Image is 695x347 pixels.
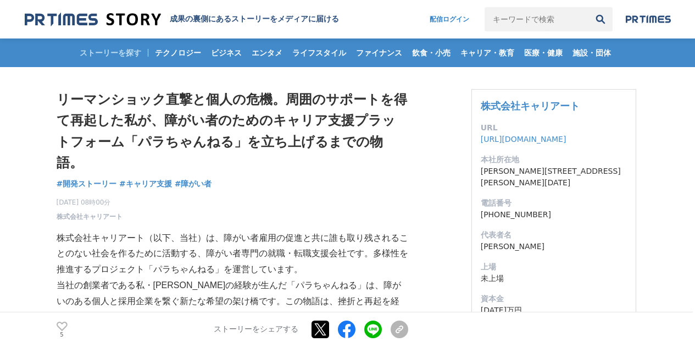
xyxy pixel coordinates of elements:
[288,38,351,67] a: ライフスタイル
[57,332,68,338] p: 5
[207,38,246,67] a: ビジネス
[481,166,627,189] dd: [PERSON_NAME][STREET_ADDRESS][PERSON_NAME][DATE]
[119,179,172,189] span: #キャリア支援
[520,38,567,67] a: 医療・健康
[352,48,407,58] span: ファイナンス
[25,12,339,27] a: 成果の裏側にあるストーリーをメディアに届ける 成果の裏側にあるストーリーをメディアに届ける
[481,122,627,134] dt: URL
[119,178,172,190] a: #キャリア支援
[456,48,519,58] span: キャリア・教育
[288,48,351,58] span: ライフスタイル
[626,15,671,24] img: prtimes
[151,38,205,67] a: テクノロジー
[481,273,627,284] dd: 未上場
[170,14,339,24] h2: 成果の裏側にあるストーリーをメディアに届ける
[352,38,407,67] a: ファイナンス
[481,100,580,112] a: 株式会社キャリアート
[481,135,566,144] a: [URL][DOMAIN_NAME]
[520,48,567,58] span: 医療・健康
[57,212,123,222] a: 株式会社キャリアート
[57,178,117,190] a: #開発ストーリー
[247,38,287,67] a: エンタメ
[481,154,627,166] dt: 本社所在地
[57,230,408,278] p: 株式会社キャリアート（以下、当社）は、障がい者雇用の促進と共に誰も取り残されることのない社会を作るために活動する、障がい者専門の就職・転職支援会社です。多様性を推進するプロジェクト「パラちゃんね...
[408,38,455,67] a: 飲食・小売
[25,12,161,27] img: 成果の裏側にあるストーリーをメディアに届ける
[481,261,627,273] dt: 上場
[207,48,246,58] span: ビジネス
[175,179,212,189] span: #障がい者
[408,48,455,58] span: 飲食・小売
[151,48,205,58] span: テクノロジー
[481,229,627,241] dt: 代表者名
[481,293,627,305] dt: 資本金
[57,197,123,207] span: [DATE] 08時00分
[481,209,627,221] dd: [PHONE_NUMBER]
[485,7,588,31] input: キーワードで検索
[57,179,117,189] span: #開発ストーリー
[247,48,287,58] span: エンタメ
[588,7,613,31] button: 検索
[568,38,615,67] a: 施設・団体
[456,38,519,67] a: キャリア・教育
[214,325,298,335] p: ストーリーをシェアする
[568,48,615,58] span: 施設・団体
[481,305,627,316] dd: [DATE]万円
[57,278,408,325] p: 当社の創業者である私・[PERSON_NAME]の経験が生んだ「パラちゃんねる」は、障がいのある個人と採用企業を繋ぐ新たな希望の架け橋です。この物語は、挫折と再起を経て、障がい者雇用の現場で真に...
[481,241,627,252] dd: [PERSON_NAME]
[419,7,480,31] a: 配信ログイン
[175,178,212,190] a: #障がい者
[57,89,408,174] h1: リーマンショック直撃と個人の危機。周囲のサポートを得て再起した私が、障がい者のためのキャリア支援プラットフォーム「パラちゃんねる」を立ち上げるまでの物語。
[481,197,627,209] dt: 電話番号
